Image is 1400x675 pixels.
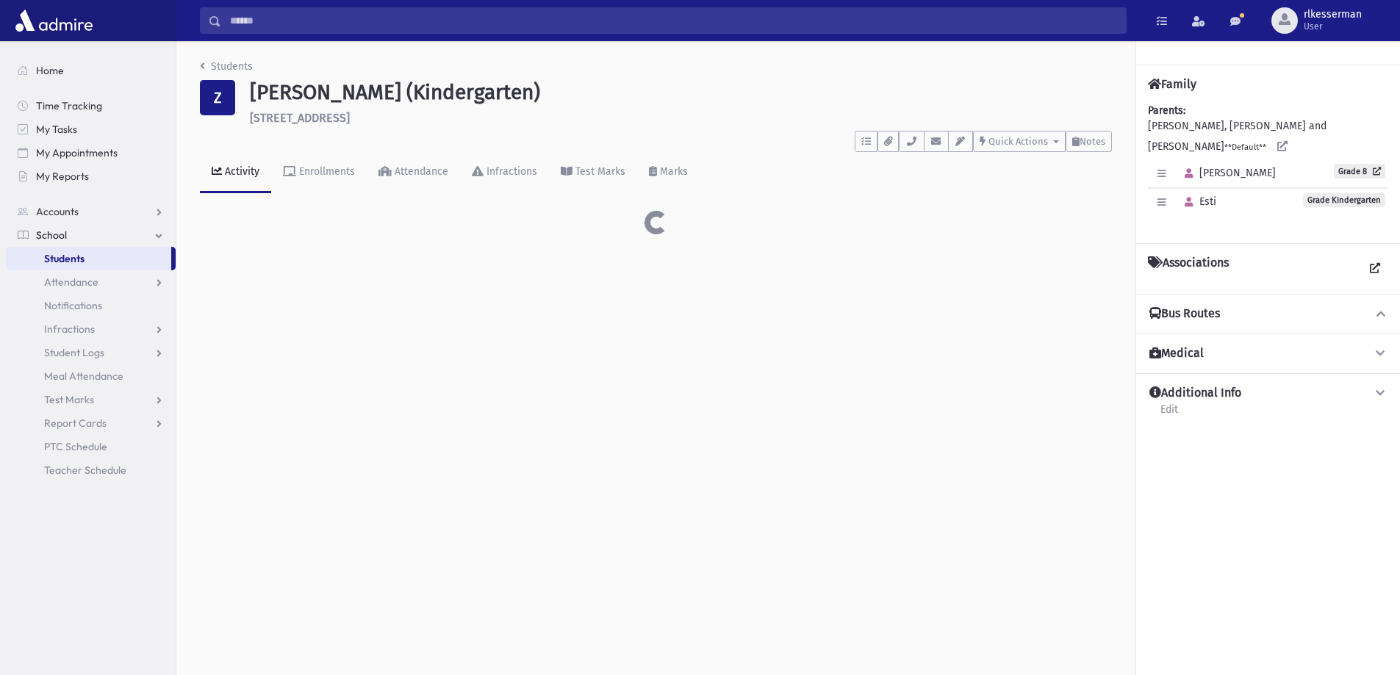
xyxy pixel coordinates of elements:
h4: Bus Routes [1149,306,1220,322]
div: [PERSON_NAME], [PERSON_NAME] and [PERSON_NAME] [1148,103,1388,231]
span: Notes [1080,136,1105,147]
h4: Additional Info [1149,386,1241,401]
div: Activity [222,165,259,178]
a: Report Cards [6,411,176,435]
span: PTC Schedule [44,440,107,453]
a: My Tasks [6,118,176,141]
span: My Reports [36,170,89,183]
a: Time Tracking [6,94,176,118]
div: Infractions [484,165,537,178]
button: Quick Actions [973,131,1066,152]
a: Notifications [6,294,176,317]
div: Test Marks [572,165,625,178]
span: Notifications [44,299,102,312]
span: Teacher Schedule [44,463,126,477]
a: Marks [637,152,700,193]
span: Accounts [36,205,79,218]
a: View all Associations [1362,256,1388,282]
span: School [36,228,67,242]
span: Esti [1178,195,1216,208]
input: Search [221,7,1126,34]
a: Attendance [6,270,176,294]
a: Test Marks [549,152,637,193]
h4: Family [1148,77,1196,91]
a: Activity [200,152,271,193]
div: Enrollments [296,165,355,178]
img: AdmirePro [12,6,96,35]
button: Bus Routes [1148,306,1388,322]
span: Attendance [44,275,98,289]
div: Z [200,80,235,115]
span: Student Logs [44,346,104,359]
button: Medical [1148,346,1388,361]
nav: breadcrumb [200,59,253,80]
span: Home [36,64,64,77]
a: Attendance [367,152,460,193]
a: Test Marks [6,388,176,411]
a: Teacher Schedule [6,458,176,482]
a: Students [200,60,253,73]
span: Quick Actions [988,136,1048,147]
span: User [1304,21,1362,32]
span: Time Tracking [36,99,102,112]
a: Home [6,59,176,82]
h6: [STREET_ADDRESS] [250,111,1112,125]
span: My Tasks [36,123,77,136]
b: Parents: [1148,104,1185,117]
a: My Appointments [6,141,176,165]
span: rlkesserman [1304,9,1362,21]
span: [PERSON_NAME] [1178,167,1276,179]
span: Meal Attendance [44,369,123,383]
a: Student Logs [6,341,176,364]
a: Accounts [6,200,176,223]
div: Marks [657,165,688,178]
span: Grade Kindergarten [1303,193,1385,207]
span: Infractions [44,322,95,336]
a: PTC Schedule [6,435,176,458]
h4: Associations [1148,256,1229,282]
a: Meal Attendance [6,364,176,388]
a: Infractions [6,317,176,341]
a: My Reports [6,165,176,188]
a: Infractions [460,152,549,193]
span: Test Marks [44,393,94,406]
button: Notes [1066,131,1112,152]
a: Students [6,247,171,270]
div: Attendance [392,165,448,178]
h4: Medical [1149,346,1204,361]
span: Students [44,252,85,265]
a: School [6,223,176,247]
a: Enrollments [271,152,367,193]
h1: [PERSON_NAME] (Kindergarten) [250,80,1112,105]
span: Report Cards [44,416,107,430]
span: My Appointments [36,146,118,159]
a: Grade 8 [1334,164,1385,178]
a: Edit [1160,401,1179,427]
button: Additional Info [1148,386,1388,401]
